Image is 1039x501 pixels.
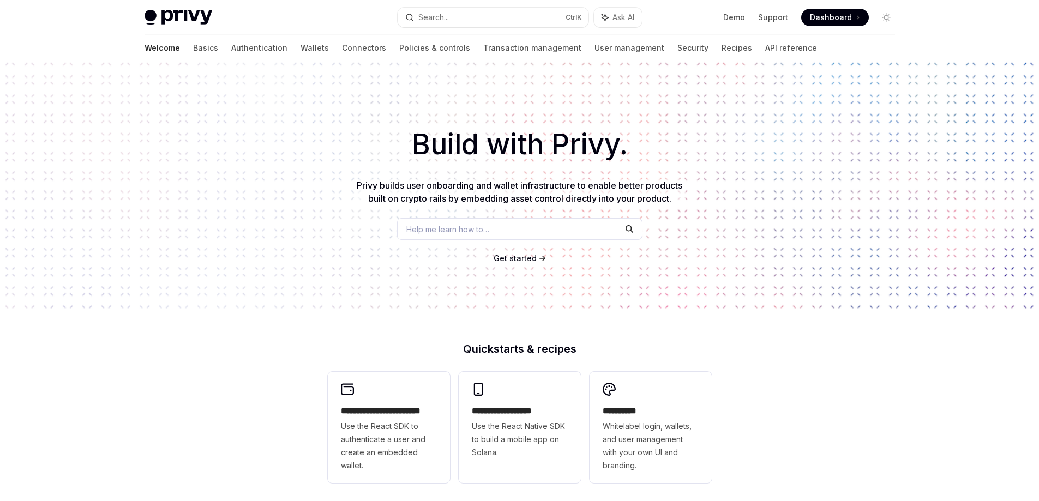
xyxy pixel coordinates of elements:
button: Ask AI [594,8,642,27]
a: Wallets [301,35,329,61]
span: Dashboard [810,12,852,23]
a: User management [594,35,664,61]
h1: Build with Privy. [17,123,1022,166]
a: Transaction management [483,35,581,61]
span: Whitelabel login, wallets, and user management with your own UI and branding. [603,420,699,472]
a: **** **** **** ***Use the React Native SDK to build a mobile app on Solana. [459,372,581,483]
a: Get started [494,253,537,264]
a: Dashboard [801,9,869,26]
a: Welcome [145,35,180,61]
button: Search...CtrlK [398,8,588,27]
span: Privy builds user onboarding and wallet infrastructure to enable better products built on crypto ... [357,180,682,204]
span: Help me learn how to… [406,224,489,235]
img: light logo [145,10,212,25]
a: Demo [723,12,745,23]
a: Authentication [231,35,287,61]
h2: Quickstarts & recipes [328,343,712,354]
button: Toggle dark mode [878,9,895,26]
a: API reference [765,35,817,61]
span: Get started [494,253,537,263]
a: Policies & controls [399,35,470,61]
span: Ask AI [612,12,634,23]
a: Security [677,35,708,61]
a: Support [758,12,788,23]
a: **** *****Whitelabel login, wallets, and user management with your own UI and branding. [590,372,712,483]
a: Basics [193,35,218,61]
span: Use the React Native SDK to build a mobile app on Solana. [472,420,568,459]
a: Recipes [722,35,752,61]
span: Ctrl K [566,13,582,22]
span: Use the React SDK to authenticate a user and create an embedded wallet. [341,420,437,472]
a: Connectors [342,35,386,61]
div: Search... [418,11,449,24]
